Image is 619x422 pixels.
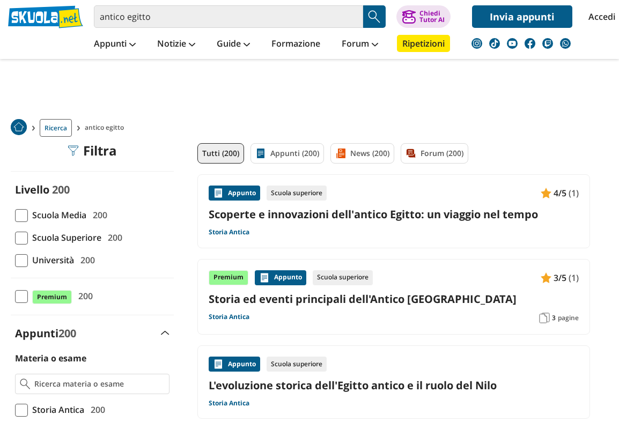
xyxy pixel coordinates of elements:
span: antico egitto [85,119,128,137]
img: Home [11,119,27,135]
img: Appunti contenuto [213,359,224,369]
div: Premium [209,270,248,285]
img: Apri e chiudi sezione [161,331,170,335]
img: Appunti contenuto [259,272,270,283]
img: Appunti contenuto [213,188,224,198]
img: Filtra filtri mobile [68,145,79,156]
a: Guide [214,35,253,54]
span: 3/5 [554,271,566,285]
a: Storia Antica [209,228,249,236]
a: Formazione [269,35,323,54]
span: (1) [569,271,579,285]
span: (1) [569,186,579,200]
span: Storia Antica [28,403,84,417]
a: Forum [339,35,381,54]
a: Accedi [588,5,611,28]
img: instagram [471,38,482,49]
a: Home [11,119,27,137]
input: Ricerca materia o esame [34,379,165,389]
span: Scuola Media [28,208,86,222]
span: 4/5 [554,186,566,200]
span: 200 [104,231,122,245]
a: Ripetizioni [397,35,450,52]
a: Notizie [154,35,198,54]
a: Ricerca [40,119,72,137]
img: Cerca appunti, riassunti o versioni [366,9,382,25]
span: pagine [558,314,579,322]
span: 3 [552,314,556,322]
span: Università [28,253,74,267]
div: Appunto [209,186,260,201]
a: L'evoluzione storica dell'Egitto antico e il ruolo del Nilo [209,378,579,393]
img: Ricerca materia o esame [20,379,30,389]
a: Invia appunti [472,5,572,28]
span: 200 [58,326,76,340]
img: Appunti filtro contenuto [255,148,266,159]
a: Storia ed eventi principali dell'Antico [GEOGRAPHIC_DATA] [209,292,579,306]
div: Chiedi Tutor AI [419,10,445,23]
img: Forum filtro contenuto [406,148,416,159]
a: Storia Antica [209,399,249,408]
img: Appunti contenuto [541,272,551,283]
img: tiktok [489,38,500,49]
img: News filtro contenuto [335,148,346,159]
div: Scuola superiore [313,270,373,285]
label: Materia o esame [15,352,86,364]
img: facebook [525,38,535,49]
a: Forum (200) [401,143,468,164]
div: Appunto [255,270,306,285]
img: Appunti contenuto [541,188,551,198]
span: 200 [89,208,107,222]
a: Tutti (200) [197,143,244,164]
span: Scuola Superiore [28,231,101,245]
span: Premium [32,290,72,304]
button: Search Button [363,5,386,28]
input: Cerca appunti, riassunti o versioni [94,5,363,28]
img: WhatsApp [560,38,571,49]
div: Filtra [68,143,117,158]
img: twitch [542,38,553,49]
a: Scoperte e innovazioni dell'antico Egitto: un viaggio nel tempo [209,207,579,221]
img: youtube [507,38,518,49]
span: 200 [86,403,105,417]
span: 200 [74,289,93,303]
label: Livello [15,182,49,197]
span: 200 [76,253,95,267]
div: Scuola superiore [267,186,327,201]
div: Appunto [209,357,260,372]
a: News (200) [330,143,394,164]
a: Appunti (200) [250,143,324,164]
label: Appunti [15,326,76,340]
div: Scuola superiore [267,357,327,372]
img: Pagine [539,313,550,323]
a: Appunti [91,35,138,54]
span: 200 [52,182,70,197]
a: Storia Antica [209,313,249,321]
button: ChiediTutor AI [396,5,451,28]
